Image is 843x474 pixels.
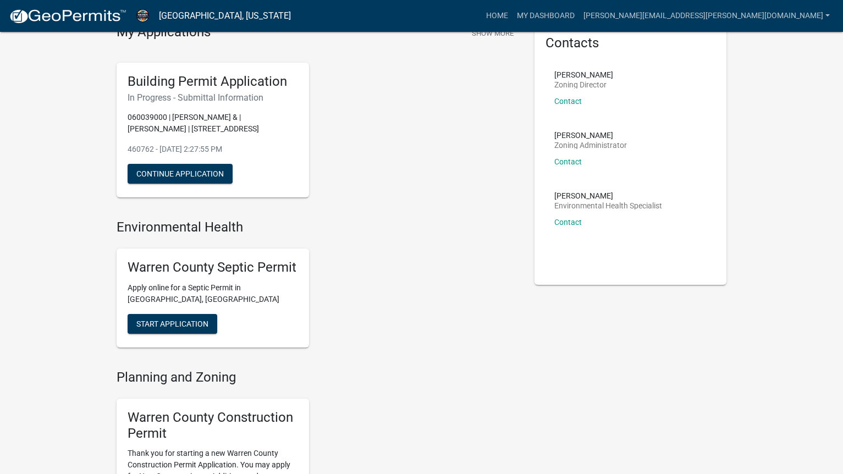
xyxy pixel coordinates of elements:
a: Home [482,5,513,26]
a: Contact [554,218,582,227]
span: Start Application [136,319,208,328]
h4: Planning and Zoning [117,370,518,385]
button: Show More [467,24,518,42]
a: [GEOGRAPHIC_DATA], [US_STATE] [159,7,291,25]
p: 460762 - [DATE] 2:27:55 PM [128,144,298,155]
button: Start Application [128,314,217,334]
h4: My Applications [117,24,211,41]
h5: Building Permit Application [128,74,298,90]
p: Zoning Director [554,81,613,89]
h6: In Progress - Submittal Information [128,92,298,103]
p: 060039000 | [PERSON_NAME] & | [PERSON_NAME] | [STREET_ADDRESS] [128,112,298,135]
h5: Warren County Septic Permit [128,260,298,275]
a: Contact [554,157,582,166]
a: Contact [554,97,582,106]
h5: Contacts [546,35,716,51]
p: Environmental Health Specialist [554,202,662,210]
p: Zoning Administrator [554,141,627,149]
p: [PERSON_NAME] [554,131,627,139]
img: Warren County, Iowa [135,8,150,23]
p: Apply online for a Septic Permit in [GEOGRAPHIC_DATA], [GEOGRAPHIC_DATA] [128,282,298,305]
h5: Warren County Construction Permit [128,410,298,442]
button: Continue Application [128,164,233,184]
a: My Dashboard [513,5,579,26]
p: [PERSON_NAME] [554,71,613,79]
p: [PERSON_NAME] [554,192,662,200]
h4: Environmental Health [117,219,518,235]
a: [PERSON_NAME][EMAIL_ADDRESS][PERSON_NAME][DOMAIN_NAME] [579,5,834,26]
